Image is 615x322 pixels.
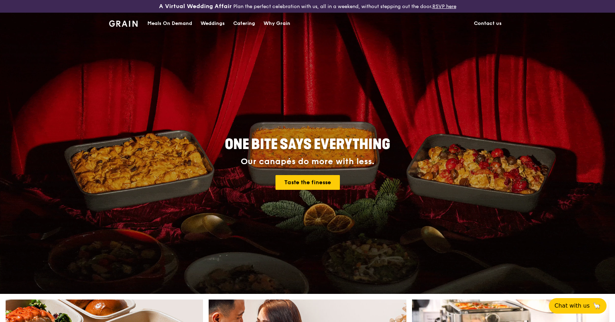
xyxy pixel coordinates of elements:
img: Grain [109,20,138,27]
button: Chat with us🦙 [549,298,607,314]
div: Meals On Demand [147,13,192,34]
div: Plan the perfect celebration with us, all in a weekend, without stepping out the door. [105,3,510,10]
div: Weddings [201,13,225,34]
a: Weddings [196,13,229,34]
h3: A Virtual Wedding Affair [159,3,232,10]
a: Catering [229,13,259,34]
a: Contact us [470,13,506,34]
div: Our canapés do more with less. [181,157,434,167]
a: GrainGrain [109,12,138,33]
span: ONE BITE SAYS EVERYTHING [225,136,390,153]
a: Taste the finesse [275,175,340,190]
span: Chat with us [554,302,590,310]
a: Why Grain [259,13,294,34]
a: RSVP here [432,4,456,9]
span: 🦙 [592,302,601,310]
div: Catering [233,13,255,34]
div: Why Grain [264,13,290,34]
